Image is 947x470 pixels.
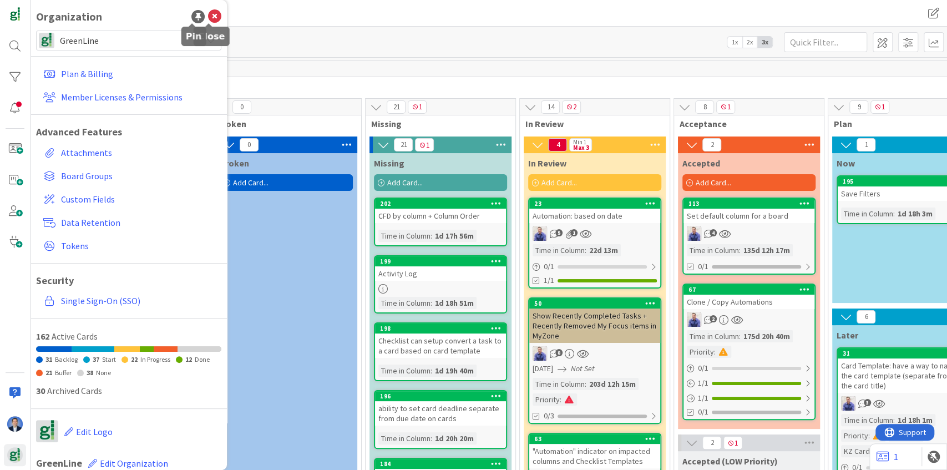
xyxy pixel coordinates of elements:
[529,434,660,444] div: 63
[893,208,895,220] span: :
[7,447,23,463] img: avatar
[687,244,739,256] div: Time in Column
[378,297,431,309] div: Time in Column
[687,330,739,342] div: Time in Column
[698,392,708,404] span: 1 / 1
[683,285,814,295] div: 67
[841,429,868,442] div: Priority
[688,286,814,294] div: 67
[687,346,714,358] div: Priority
[837,158,855,169] span: Now
[374,255,507,314] a: 199Activity LogTime in Column:1d 18h 51m
[528,158,566,169] span: In Review
[529,209,660,223] div: Automation: based on date
[374,198,507,246] a: 202CFD by column + Column OrderTime in Column:1d 17h 56m
[102,355,116,363] span: Start
[529,299,660,309] div: 50
[528,297,661,424] a: 50Show Recently Completed Tasks + Recently Removed My Focus items in MyZoneJG[DATE]Not SetTime in...
[432,365,477,377] div: 1d 19h 40m
[541,178,577,188] span: Add Card...
[739,244,741,256] span: :
[893,414,895,426] span: :
[683,295,814,309] div: Clone / Copy Automations
[36,126,221,138] h1: Advanced Features
[378,230,431,242] div: Time in Column
[375,391,506,401] div: 196
[93,355,99,363] span: 37
[702,138,721,151] span: 2
[529,346,660,361] div: JG
[533,378,585,390] div: Time in Column
[682,456,778,467] span: Accepted (LOW Priority)
[375,401,506,426] div: ability to set card deadline separate from due date on cards
[877,450,898,463] a: 1
[60,33,196,48] span: GreenLine
[195,355,210,363] span: Done
[555,349,563,356] span: 8
[857,310,875,324] span: 6
[683,226,814,241] div: JG
[431,297,432,309] span: :
[533,346,547,361] img: JG
[696,178,731,188] span: Add Card...
[841,396,855,411] img: JG
[529,434,660,468] div: 63"Automation" indicator on impacted columns and Checklist Templates
[36,385,45,396] span: 30
[682,198,816,275] a: 113Set default column for a boardJGTime in Column:135d 12h 17m0/1
[585,244,586,256] span: :
[529,260,660,274] div: 0/1
[683,199,814,209] div: 113
[387,100,406,114] span: 21
[380,257,506,265] div: 199
[695,100,714,114] span: 8
[529,226,660,241] div: JG
[61,193,217,206] span: Custom Fields
[36,384,221,397] div: Archived Cards
[533,393,560,406] div: Priority
[870,100,889,114] span: 1
[895,414,935,426] div: 1d 18h 1m
[586,378,639,390] div: 203d 12h 15m
[562,100,581,114] span: 2
[698,406,708,418] span: 0/1
[76,426,113,437] span: Edit Logo
[39,143,221,163] a: Attachments
[39,64,221,84] a: Plan & Billing
[39,291,221,311] a: Single Sign-On (SSO)
[525,118,656,129] span: In Review
[544,275,554,286] span: 1/1
[36,330,221,343] div: Active Cards
[375,324,506,333] div: 198
[680,118,810,129] span: Acceptance
[710,229,717,236] span: 4
[683,209,814,223] div: Set default column for a board
[39,213,221,233] a: Data Retention
[714,346,716,358] span: :
[375,324,506,358] div: 198Checklist can setup convert a task to a card based on card template
[687,312,701,327] img: JG
[573,145,589,150] div: Max 3
[55,355,78,363] span: Backlog
[683,391,814,405] div: 1/1
[23,2,50,15] span: Support
[548,138,567,151] span: 4
[741,330,793,342] div: 175d 20h 40m
[702,436,721,449] span: 2
[534,300,660,307] div: 50
[841,414,893,426] div: Time in Column
[683,285,814,309] div: 67Clone / Copy Automations
[683,361,814,375] div: 0/1
[380,460,506,468] div: 184
[185,355,192,363] span: 12
[585,378,586,390] span: :
[45,355,52,363] span: 31
[544,261,554,272] span: 0 / 1
[131,355,138,363] span: 22
[895,208,935,220] div: 1d 18h 3m
[682,284,816,420] a: 67Clone / Copy AutomationsJGTime in Column:175d 20h 40mPriority:0/11/11/10/1
[7,7,23,23] img: Visit kanbanzone.com
[36,331,49,342] span: 162
[371,118,502,129] span: Missing
[555,229,563,236] span: 5
[39,236,221,256] a: Tokens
